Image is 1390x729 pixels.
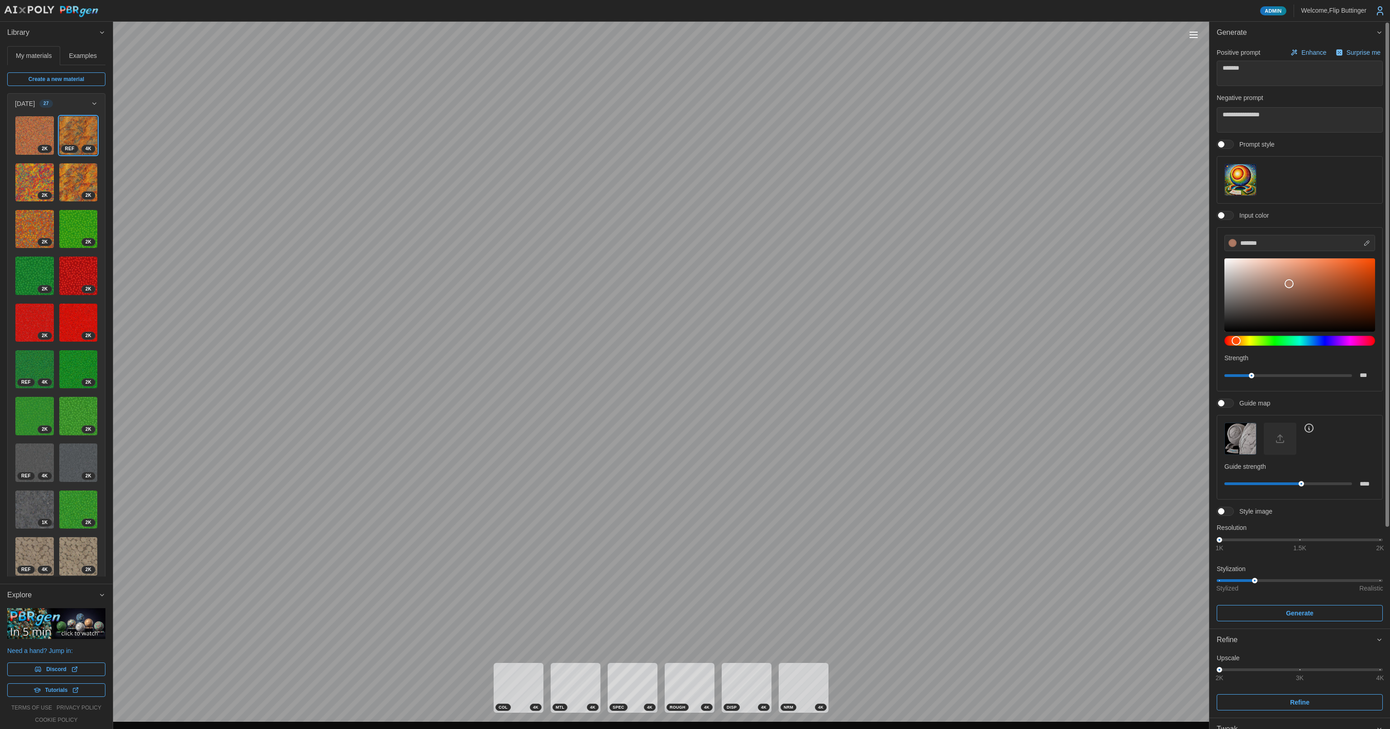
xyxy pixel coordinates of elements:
[7,22,99,44] span: Library
[1234,140,1275,149] span: Prompt style
[86,426,91,433] span: 2 K
[1217,93,1383,102] p: Negative prompt
[42,566,48,573] span: 4 K
[613,704,624,710] span: SPEC
[65,145,75,152] span: REF
[15,350,54,389] a: T5HLq8ry161zOdMji8Tz4KREF
[1209,22,1390,44] button: Generate
[647,704,652,710] span: 4 K
[15,116,54,155] a: 1i2WABxA5HYKFESqAmgc2K
[1234,507,1272,516] span: Style image
[15,210,54,248] img: 3Ez8FMCVpDbU9c8ROAca
[42,519,48,526] span: 1 K
[15,257,54,295] img: 4gOCColhj0mNicmwI66A
[15,537,54,576] img: K910bFHBOE4UJvC5Dj8z
[86,238,91,246] span: 2 K
[46,663,67,676] span: Discord
[7,662,105,676] a: Discord
[1224,164,1257,196] button: Prompt style
[42,472,48,480] span: 4 K
[43,100,49,107] span: 27
[42,426,48,433] span: 2 K
[15,116,54,155] img: 1i2WABxA5HYKFESqAmgc
[1288,46,1328,59] button: Enhance
[15,163,54,202] img: rZ4lHFLJXyOUEAiV9ayU
[761,704,766,710] span: 4 K
[1224,353,1375,362] p: Strength
[1290,695,1309,710] span: Refine
[1217,605,1383,621] button: Generate
[7,683,105,697] a: Tutorials
[1333,46,1383,59] button: Surprise me
[1187,29,1200,41] button: Toggle viewport controls
[499,704,508,710] span: COL
[7,646,105,655] p: Need a hand? Jump in:
[1209,44,1390,629] div: Generate
[590,704,595,710] span: 4 K
[59,116,98,155] a: UYBLZauJqb3bwyPXAbfN4KREF
[15,491,54,529] img: f1AQjwylG238Y1INkr2i
[7,72,105,86] a: Create a new material
[42,286,48,293] span: 2 K
[86,286,91,293] span: 2 K
[1347,48,1382,57] p: Surprise me
[59,163,98,202] img: opOOnk3TfaJOBPczB4Y3
[8,94,105,114] button: [DATE]27
[1301,48,1328,57] p: Enhance
[59,350,98,389] img: D2mQqWy1jwjU46bOabdP
[15,99,35,108] p: [DATE]
[1217,634,1376,646] div: Refine
[784,704,793,710] span: NRM
[7,608,105,639] img: PBRgen explained in 5 minutes
[1301,6,1366,15] p: Welcome, Flip Buttinger
[1217,523,1383,532] p: Resolution
[59,257,98,295] img: UZl4ow1DecQY0M8Hl4tv
[15,303,54,343] a: mZpNA8bJEy7CkVpBuT3D2K
[7,584,99,606] span: Explore
[42,238,48,246] span: 2 K
[11,704,52,712] a: terms of use
[15,490,54,529] a: f1AQjwylG238Y1INkr2i1K
[704,704,709,710] span: 4 K
[86,145,91,152] span: 4 K
[1265,7,1281,15] span: Admin
[59,303,98,343] a: Qekv60TEP37jdqXRYy7f2K
[1217,48,1260,57] p: Positive prompt
[86,519,91,526] span: 2 K
[727,704,737,710] span: DISP
[4,5,99,18] img: AIxPoly PBRgen
[59,116,98,155] img: UYBLZauJqb3bwyPXAbfN
[59,537,98,576] img: RvFRFoGilhkg4LHqNjP6
[1209,651,1390,718] div: Refine
[1286,605,1314,621] span: Generate
[42,192,48,199] span: 2 K
[1224,423,1257,455] button: Guide map
[1225,164,1256,195] img: Prompt style
[59,443,98,482] img: 5MgrzKnKoefrJVUtEze4
[86,332,91,339] span: 2 K
[59,210,98,248] img: ZPBP5pEx70CrxJO03okz
[45,684,68,696] span: Tutorials
[59,397,98,435] img: MujOtITkD3gRryerdJdu
[59,210,98,249] a: ZPBP5pEx70CrxJO03okz2K
[35,716,77,724] a: cookie policy
[15,397,54,435] img: yoveMHJhHiOC8sj6olSN
[1209,629,1390,651] button: Refine
[670,704,685,710] span: ROUGH
[533,704,538,710] span: 4 K
[86,566,91,573] span: 2 K
[59,537,98,576] a: RvFRFoGilhkg4LHqNjP62K
[818,704,824,710] span: 4 K
[42,332,48,339] span: 2 K
[15,537,54,576] a: K910bFHBOE4UJvC5Dj8z4KREF
[1217,653,1383,662] p: Upscale
[1234,399,1270,408] span: Guide map
[86,472,91,480] span: 2 K
[15,210,54,249] a: 3Ez8FMCVpDbU9c8ROAca2K
[86,379,91,386] span: 2 K
[15,163,54,202] a: rZ4lHFLJXyOUEAiV9ayU2K
[59,490,98,529] a: kTy90mGmgqzYuix2D8ba2K
[59,304,98,342] img: Qekv60TEP37jdqXRYy7f
[59,396,98,436] a: MujOtITkD3gRryerdJdu2K
[21,472,31,480] span: REF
